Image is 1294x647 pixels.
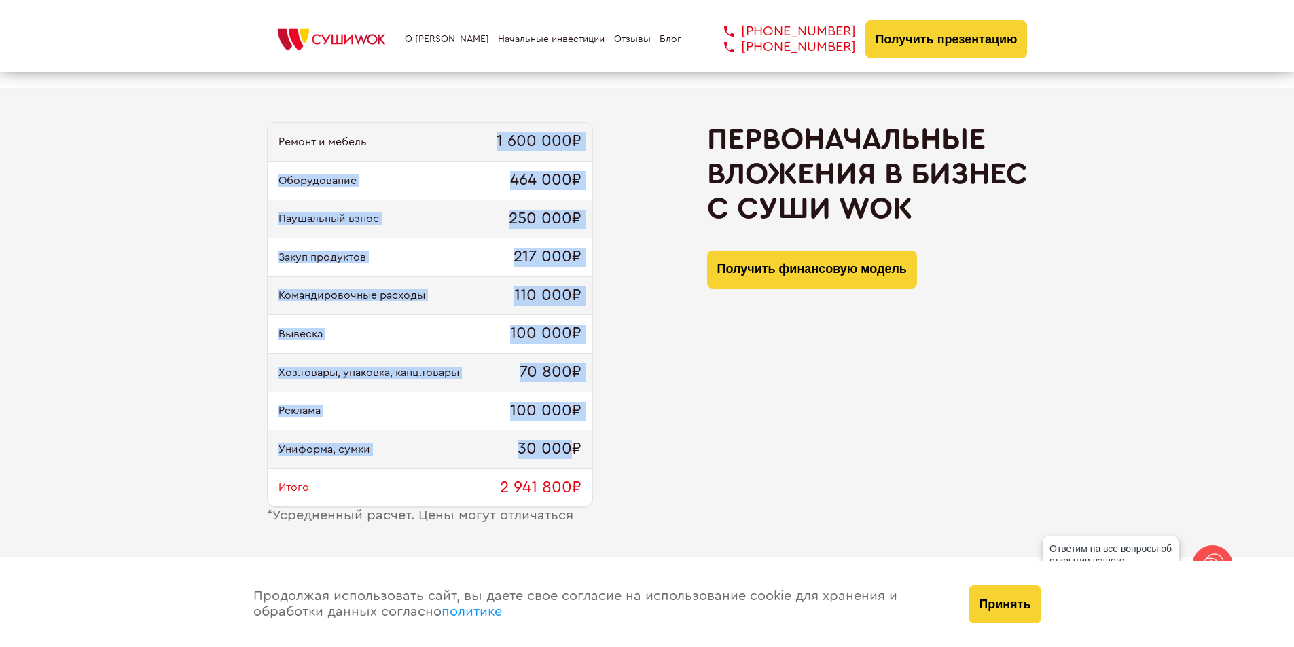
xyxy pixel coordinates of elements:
h2: Первоначальные вложения в бизнес с Суши Wok [707,122,1028,225]
a: Блог [660,34,681,45]
span: 110 000₽ [514,286,581,306]
button: Получить презентацию [865,20,1028,58]
a: Отзывы [614,34,651,45]
span: 250 000₽ [509,210,581,229]
span: Униформа, сумки [278,443,370,456]
a: О [PERSON_NAME] [405,34,489,45]
a: [PHONE_NUMBER] [704,24,856,39]
span: Закуп продуктов [278,251,366,263]
img: СУШИWOK [267,24,396,54]
span: 30 000₽ [518,440,581,459]
span: Реклама [278,405,321,417]
span: Паушальный взнос [278,212,379,225]
div: Ответим на все вопросы об открытии вашего [PERSON_NAME]! [1043,536,1179,586]
a: Начальные инвестиции [498,34,605,45]
span: 464 000₽ [510,171,581,190]
span: Оборудование [278,174,357,187]
span: Итого [278,481,309,494]
span: 217 000₽ [514,248,581,267]
span: Командировочные расходы [278,289,425,301]
span: 70 800₽ [520,363,581,382]
span: 2 941 800₽ [500,479,581,498]
span: Вывеска [278,328,323,340]
button: Получить финансовую модель [707,251,917,289]
a: [PHONE_NUMBER] [704,39,856,55]
span: 100 000₽ [510,325,581,344]
div: Усредненный расчет. Цены могут отличаться [267,508,593,523]
span: Ремонт и мебель [278,136,367,148]
a: политике [442,605,502,618]
button: Принять [969,585,1041,623]
span: 1 600 000₽ [497,132,581,151]
span: 100 000₽ [510,402,581,421]
div: Продолжая использовать сайт, вы даете свое согласие на использование cookie для хранения и обрабо... [240,561,956,647]
span: Хоз.товары, упаковка, канц.товары [278,367,459,379]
